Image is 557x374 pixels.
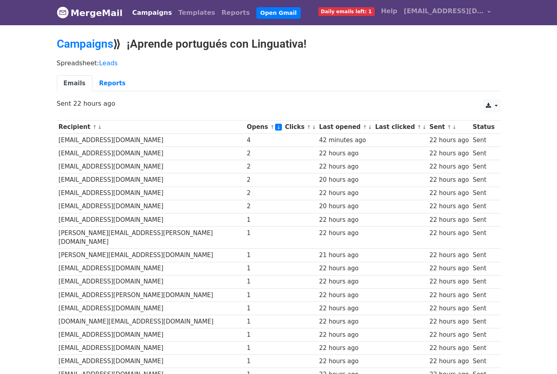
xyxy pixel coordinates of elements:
td: [EMAIL_ADDRESS][DOMAIN_NAME] [57,355,245,368]
div: 22 hours ago [319,277,371,286]
td: [EMAIL_ADDRESS][DOMAIN_NAME] [57,187,245,200]
div: 22 hours ago [319,149,371,158]
a: ↑ [270,124,275,130]
div: 21 hours ago [319,251,371,260]
a: ↑ [92,124,97,130]
a: Daily emails left: 1 [315,3,378,19]
td: Sent [471,302,496,315]
div: 1 [247,251,281,260]
td: [EMAIL_ADDRESS][DOMAIN_NAME] [57,134,245,147]
td: [PERSON_NAME][EMAIL_ADDRESS][DOMAIN_NAME] [57,249,245,262]
div: 22 hours ago [319,357,371,366]
td: [EMAIL_ADDRESS][DOMAIN_NAME] [57,275,245,288]
td: Sent [471,328,496,342]
td: Sent [471,173,496,187]
a: Templates [175,5,218,21]
td: Sent [471,249,496,262]
a: ↓ [275,124,282,131]
th: Clicks [283,121,317,134]
td: Sent [471,275,496,288]
td: [EMAIL_ADDRESS][DOMAIN_NAME] [57,200,245,213]
a: Emails [57,75,92,92]
td: [EMAIL_ADDRESS][DOMAIN_NAME] [57,342,245,355]
a: ↑ [307,124,311,130]
div: 22 hours ago [429,251,469,260]
div: 2 [247,149,281,158]
td: Sent [471,262,496,275]
div: 1 [247,357,281,366]
div: 22 hours ago [429,136,469,145]
img: MergeMail logo [57,6,69,18]
div: 1 [247,304,281,313]
div: 22 hours ago [429,202,469,211]
div: 22 hours ago [429,317,469,326]
th: Recipient [57,121,245,134]
td: [EMAIL_ADDRESS][DOMAIN_NAME] [57,147,245,160]
h2: ⟫ ¡Aprende portugués con Linguativa! [57,37,501,51]
div: 22 hours ago [429,229,469,238]
div: 22 hours ago [319,344,371,353]
a: ↑ [417,124,421,130]
a: ↑ [447,124,451,130]
td: Sent [471,342,496,355]
div: 22 hours ago [319,162,371,171]
td: [EMAIL_ADDRESS][DOMAIN_NAME] [57,160,245,173]
a: Campaigns [57,37,113,50]
th: Last opened [317,121,373,134]
a: ↓ [98,124,102,130]
td: [EMAIL_ADDRESS][DOMAIN_NAME] [57,328,245,342]
td: Sent [471,134,496,147]
td: Sent [471,213,496,226]
a: Campaigns [129,5,175,21]
td: Sent [471,226,496,249]
a: ↑ [363,124,367,130]
div: 22 hours ago [429,330,469,340]
div: 22 hours ago [429,175,469,185]
div: 22 hours ago [319,189,371,198]
td: [DOMAIN_NAME][EMAIL_ADDRESS][DOMAIN_NAME] [57,315,245,328]
div: 2 [247,162,281,171]
div: 22 hours ago [319,291,371,300]
div: 1 [247,264,281,273]
div: 22 hours ago [319,304,371,313]
td: Sent [471,160,496,173]
p: Sent 22 hours ago [57,99,501,108]
a: Reports [92,75,132,92]
div: 1 [247,291,281,300]
td: [EMAIL_ADDRESS][DOMAIN_NAME] [57,262,245,275]
a: Help [378,3,401,19]
td: [EMAIL_ADDRESS][PERSON_NAME][DOMAIN_NAME] [57,288,245,302]
div: 20 hours ago [319,175,371,185]
a: Reports [218,5,253,21]
div: 22 hours ago [319,317,371,326]
div: 22 hours ago [319,215,371,225]
div: 1 [247,229,281,238]
th: Sent [427,121,471,134]
td: Sent [471,187,496,200]
div: 42 minutes ago [319,136,371,145]
a: ↓ [368,124,372,130]
th: Last clicked [373,121,427,134]
div: 22 hours ago [429,277,469,286]
div: 1 [247,344,281,353]
div: 22 hours ago [429,264,469,273]
div: 2 [247,175,281,185]
th: Status [471,121,496,134]
div: 2 [247,202,281,211]
span: [EMAIL_ADDRESS][DOMAIN_NAME] [404,6,484,16]
div: 22 hours ago [429,162,469,171]
a: ↓ [452,124,457,130]
p: Spreadsheet: [57,59,501,67]
a: [EMAIL_ADDRESS][DOMAIN_NAME] [401,3,494,22]
td: Sent [471,355,496,368]
td: Sent [471,147,496,160]
div: 2 [247,189,281,198]
div: 20 hours ago [319,202,371,211]
td: [PERSON_NAME][EMAIL_ADDRESS][PERSON_NAME][DOMAIN_NAME] [57,226,245,249]
a: ↓ [312,124,316,130]
td: [EMAIL_ADDRESS][DOMAIN_NAME] [57,213,245,226]
div: 22 hours ago [429,304,469,313]
div: 22 hours ago [429,189,469,198]
td: [EMAIL_ADDRESS][DOMAIN_NAME] [57,302,245,315]
a: ↓ [422,124,427,130]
